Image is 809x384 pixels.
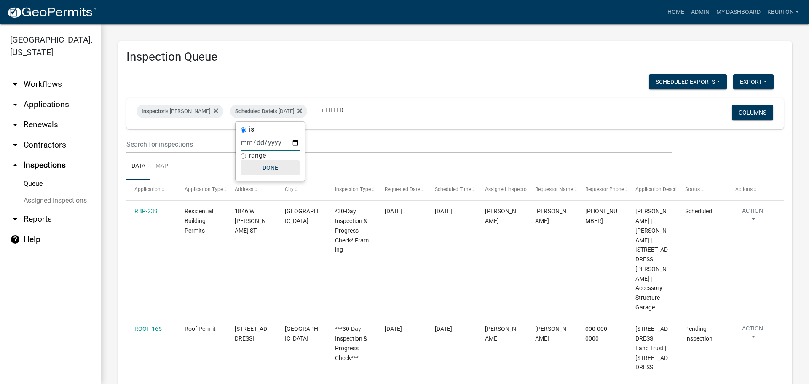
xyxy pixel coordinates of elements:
span: MEXICO [285,325,318,342]
button: Action [735,324,770,345]
label: range [249,152,266,159]
span: 765-437-4424 [585,208,617,224]
div: is [DATE] [230,105,307,118]
i: arrow_drop_down [10,99,20,110]
datatable-header-cell: Assigned Inspector [477,180,527,200]
a: Map [150,153,173,180]
div: is [PERSON_NAME] [137,105,223,118]
a: Data [126,153,150,180]
span: Tom Henderson | Kling, Jack | 1846 W REED ST MIAMI, IN 46959 | Accessory Structure | Garage [635,208,668,311]
span: Scheduled Date [235,108,273,114]
datatable-header-cell: Application Type [177,180,227,200]
a: Home [664,4,688,20]
datatable-header-cell: Requestor Phone [577,180,627,200]
span: Scheduled Time [435,186,471,192]
span: Pending Inspection [685,325,713,342]
span: Requested Date [385,186,420,192]
datatable-header-cell: Actions [727,180,777,200]
span: Application [134,186,161,192]
span: MIAMI [285,208,318,224]
span: Kenny Burton [485,208,516,224]
a: ROOF-165 [134,325,162,332]
i: arrow_drop_down [10,120,20,130]
label: is [249,126,254,133]
datatable-header-cell: City [277,180,327,200]
span: Tom Henderson [535,208,566,224]
span: Scheduled [685,208,712,215]
span: 11/02/2023 [385,208,402,215]
span: Requestor Phone [585,186,624,192]
div: [DATE] [435,324,469,334]
h3: Inspection Queue [126,50,784,64]
span: 2595 W THIRD ST [235,325,267,342]
a: kburton [764,4,802,20]
button: Columns [732,105,773,120]
button: Export [733,74,774,89]
span: jeff briner [535,325,566,342]
i: arrow_drop_down [10,214,20,224]
span: Requestor Name [535,186,573,192]
span: Actions [735,186,753,192]
datatable-header-cell: Scheduled Time [427,180,477,200]
span: *30-Day Inspection & Progress Check*,Framing [335,208,369,253]
span: Inspection Type [335,186,371,192]
a: Admin [688,4,713,20]
i: arrow_drop_down [10,79,20,89]
i: help [10,234,20,244]
button: Action [735,207,770,228]
button: Scheduled Exports [649,74,727,89]
datatable-header-cell: Application [126,180,177,200]
input: Search for inspections [126,136,672,153]
span: Status [685,186,700,192]
datatable-header-cell: Application Description [627,180,677,200]
i: arrow_drop_up [10,160,20,170]
span: City [285,186,294,192]
span: Application Description [635,186,688,192]
button: Done [241,160,300,175]
datatable-header-cell: Requested Date [377,180,427,200]
span: ***30-Day Inspection & Progress Check*** [335,325,367,361]
span: 1846 W REED ST [235,208,266,234]
span: Roof Permit [185,325,216,332]
span: Application Type [185,186,223,192]
div: [DATE] [435,207,469,216]
datatable-header-cell: Status [677,180,727,200]
a: RBP-239 [134,208,158,215]
a: + Filter [314,102,350,118]
span: 02/20/2025 [385,325,402,332]
datatable-header-cell: Inspection Type [327,180,377,200]
span: 2595 West Third Street Land Trust | 2595 W THIRD ST [635,325,668,371]
a: My Dashboard [713,4,764,20]
datatable-header-cell: Address [227,180,277,200]
i: arrow_drop_down [10,140,20,150]
span: Inspector [142,108,164,114]
span: Assigned Inspector [485,186,528,192]
span: 000-000-0000 [585,325,609,342]
datatable-header-cell: Requestor Name [527,180,577,200]
span: Residential Building Permits [185,208,213,234]
span: Kenny Burton [485,325,516,342]
span: Address [235,186,253,192]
